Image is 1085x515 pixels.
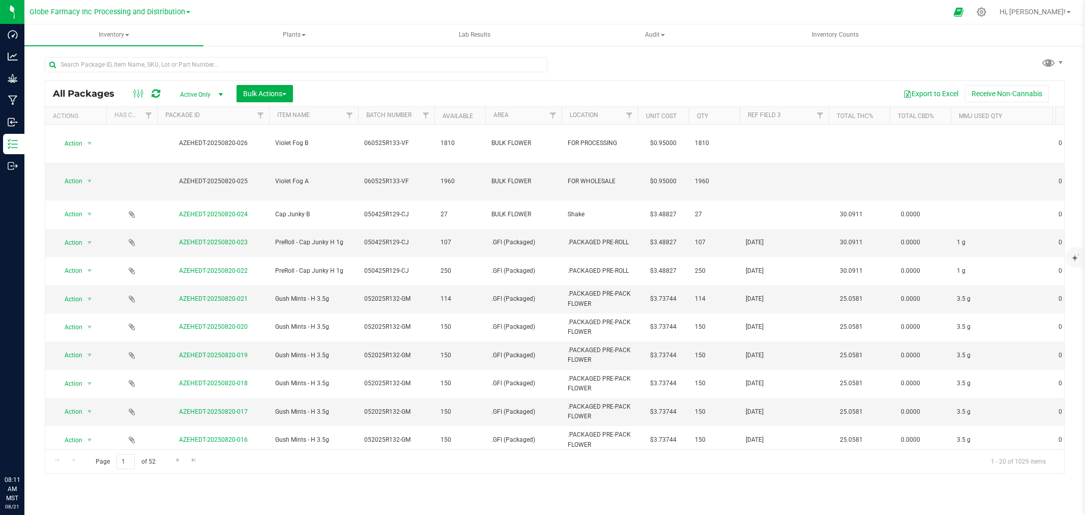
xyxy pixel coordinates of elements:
[441,379,479,388] span: 150
[646,112,677,120] a: Unit Cost
[638,229,689,257] td: $3.48827
[957,266,1046,276] div: 1 g
[746,351,823,360] span: [DATE]
[364,266,428,276] span: 050425R129-CJ
[364,138,428,148] span: 060525R133-VF
[443,112,473,120] a: Available
[179,211,248,218] a: AZEHEDT-20250820-024
[491,238,555,247] span: .GFI (Packaged)
[896,405,925,419] span: 0.0000
[545,107,562,124] a: Filter
[83,433,96,447] span: select
[957,379,1046,388] div: 3.5 g
[55,207,83,221] span: Action
[441,177,479,186] span: 1960
[638,313,689,341] td: $3.73744
[746,379,823,388] span: [DATE]
[491,294,555,304] span: .GFI (Packaged)
[568,138,632,148] span: FOR PROCESSING
[179,380,248,387] a: AZEHEDT-20250820-018
[170,454,185,468] a: Go to the next page
[83,207,96,221] span: select
[568,318,632,337] span: .PACKAGED PRE-PACK FLOWER
[277,111,310,119] a: Item Name
[568,346,632,365] span: .PACKAGED PRE-PACK FLOWER
[187,454,201,468] a: Go to the last page
[5,475,20,503] p: 08:11 AM MST
[835,264,868,278] span: 30.0911
[385,24,564,46] a: Lab Results
[8,73,18,83] inline-svg: Grow
[275,138,352,148] span: Violet Fog B
[55,405,83,419] span: Action
[441,407,479,417] span: 150
[83,377,96,391] span: select
[237,85,293,102] button: Bulk Actions
[568,402,632,421] span: .PACKAGED PRE-PACK FLOWER
[179,267,248,274] a: AZEHEDT-20250820-022
[204,24,384,46] a: Plants
[896,320,925,334] span: 0.0000
[621,107,638,124] a: Filter
[179,323,248,330] a: AZEHEDT-20250820-020
[695,210,734,219] span: 27
[83,264,96,278] span: select
[55,433,83,447] span: Action
[8,51,18,62] inline-svg: Analytics
[83,320,96,334] span: select
[837,112,873,120] a: Total THC%
[275,266,352,276] span: PreRoll - Cap Junky H 1g
[83,236,96,250] span: select
[156,177,271,186] div: AZEHEDT-20250820-025
[364,238,428,247] span: 050425R129-CJ
[441,435,479,445] span: 150
[835,320,868,334] span: 25.0581
[8,117,18,127] inline-svg: Inbound
[695,322,734,332] span: 150
[55,174,83,188] span: Action
[341,107,358,124] a: Filter
[896,376,925,391] span: 0.0000
[45,57,547,72] input: Search Package ID, Item Name, SKU, Lot or Part Number...
[441,266,479,276] span: 250
[835,405,868,419] span: 25.0581
[638,163,689,201] td: $0.95000
[53,88,125,99] span: All Packages
[491,379,555,388] span: .GFI (Packaged)
[695,407,734,417] span: 150
[965,85,1049,102] button: Receive Non-Cannabis
[491,266,555,276] span: .GFI (Packaged)
[748,111,781,119] a: Ref Field 3
[55,377,83,391] span: Action
[638,257,689,285] td: $3.48827
[957,238,1046,247] div: 1 g
[568,374,632,393] span: .PACKAGED PRE-PACK FLOWER
[1000,8,1066,16] span: Hi, [PERSON_NAME]!
[568,430,632,449] span: .PACKAGED PRE-PACK FLOWER
[957,294,1046,304] div: 3.5 g
[835,433,868,447] span: 25.0581
[179,436,248,443] a: AZEHEDT-20250820-016
[24,24,203,46] a: Inventory
[55,236,83,250] span: Action
[8,139,18,149] inline-svg: Inventory
[695,435,734,445] span: 150
[491,177,555,186] span: BULK FLOWER
[87,454,164,470] span: Page of 52
[638,125,689,163] td: $0.95000
[896,348,925,363] span: 0.0000
[812,107,829,124] a: Filter
[746,294,823,304] span: [DATE]
[896,292,925,306] span: 0.0000
[695,238,734,247] span: 107
[746,266,823,276] span: [DATE]
[441,294,479,304] span: 114
[835,376,868,391] span: 25.0581
[441,138,479,148] span: 1810
[55,264,83,278] span: Action
[30,8,185,16] span: Globe Farmacy Inc Processing and Distribution
[957,435,1046,445] div: 3.5 g
[441,238,479,247] span: 107
[364,435,428,445] span: 052025R132-GM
